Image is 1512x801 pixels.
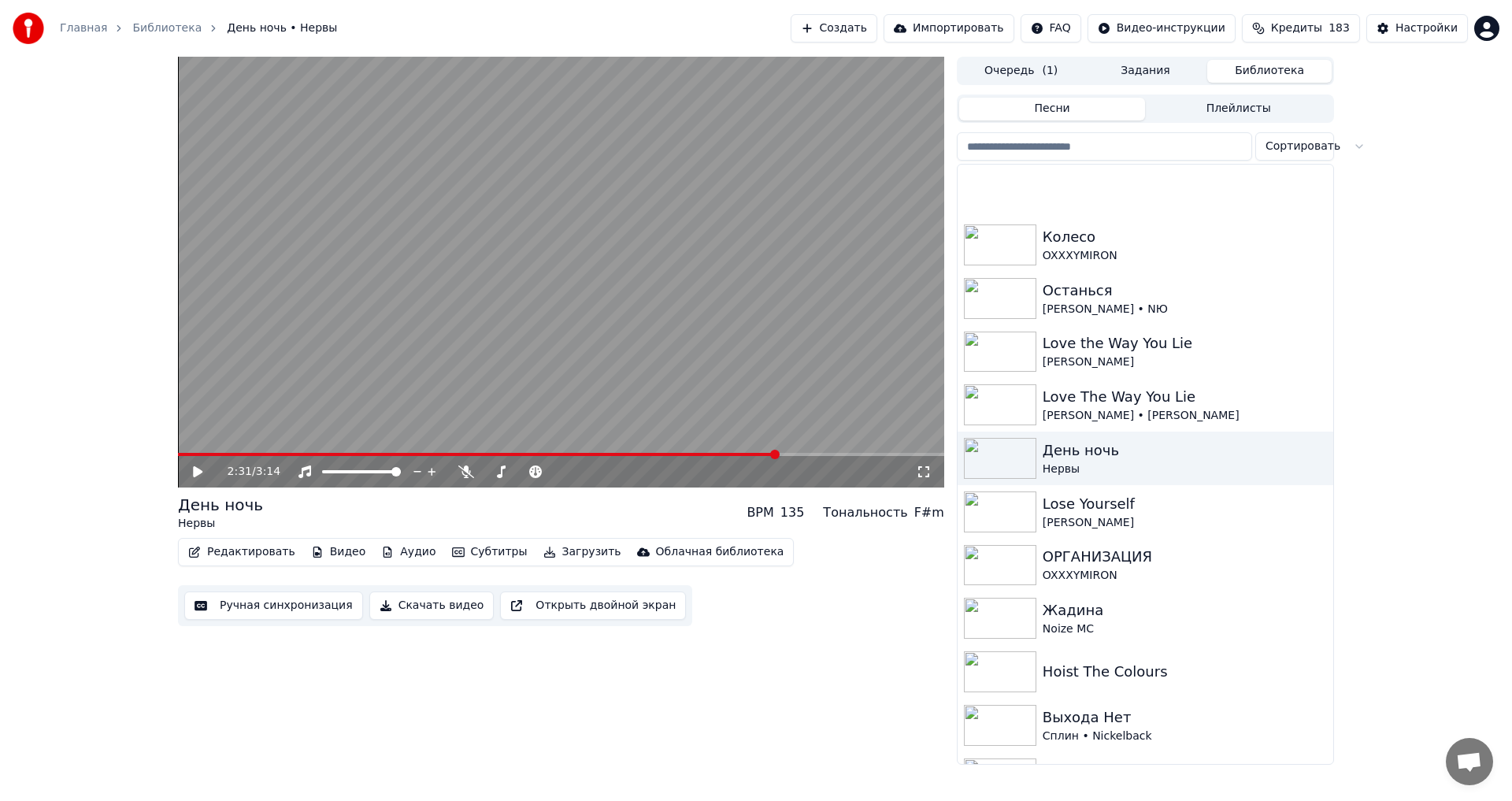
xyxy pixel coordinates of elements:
[959,60,1084,83] button: Очередь
[132,20,202,36] a: Библиотека
[1043,599,1327,621] div: Жадина
[656,544,784,560] div: Облачная библиотека
[178,516,263,532] div: Нервы
[1043,462,1327,477] div: Нервы
[256,464,280,480] span: 3:14
[60,20,337,36] nav: breadcrumb
[1242,14,1360,43] button: Кредиты183
[1446,738,1493,785] div: Открытый чат
[1043,546,1327,568] div: ОРГАНИЗАЦИЯ
[1366,14,1468,43] button: Настройки
[1043,302,1327,317] div: [PERSON_NAME] • NЮ
[227,20,337,36] span: День ночь • Нервы
[228,464,252,480] span: 2:31
[780,503,805,522] div: 135
[959,98,1146,121] button: Песни
[1043,706,1327,729] div: Выхода Нет
[1043,661,1327,683] div: Hoist The Colours
[1043,354,1327,370] div: [PERSON_NAME]
[791,14,877,43] button: Создать
[1043,621,1327,637] div: Noize MC
[228,464,265,480] div: /
[1021,14,1081,43] button: FAQ
[1042,63,1058,79] span: ( 1 )
[747,503,773,522] div: BPM
[1043,568,1327,584] div: OXXXYMIRON
[184,591,363,620] button: Ручная синхронизация
[884,14,1014,43] button: Импортировать
[1088,14,1236,43] button: Видео-инструкции
[914,503,944,522] div: F#m
[1145,98,1332,121] button: Плейлисты
[1266,139,1340,154] span: Сортировать
[1043,226,1327,248] div: Колесо
[1043,515,1327,531] div: [PERSON_NAME]
[369,591,495,620] button: Скачать видео
[500,591,686,620] button: Открыть двойной экран
[178,494,263,516] div: День ночь
[446,541,534,563] button: Субтитры
[1043,408,1327,424] div: [PERSON_NAME] • [PERSON_NAME]
[182,541,302,563] button: Редактировать
[1043,759,1327,781] div: КОРАБЛИ
[1043,493,1327,515] div: Lose Yourself
[305,541,372,563] button: Видео
[823,503,907,522] div: Тональность
[1395,20,1458,36] div: Настройки
[1043,729,1327,744] div: Сплин • Nickelback
[1043,248,1327,264] div: OXXXYMIRON
[13,13,44,44] img: youka
[1207,60,1332,83] button: Библиотека
[1043,386,1327,408] div: Love The Way You Lie
[1043,332,1327,354] div: Love the Way You Lie
[1084,60,1208,83] button: Задания
[375,541,442,563] button: Аудио
[1043,439,1327,462] div: День ночь
[1043,280,1327,302] div: Останься
[537,541,628,563] button: Загрузить
[1271,20,1322,36] span: Кредиты
[60,20,107,36] a: Главная
[1329,20,1350,36] span: 183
